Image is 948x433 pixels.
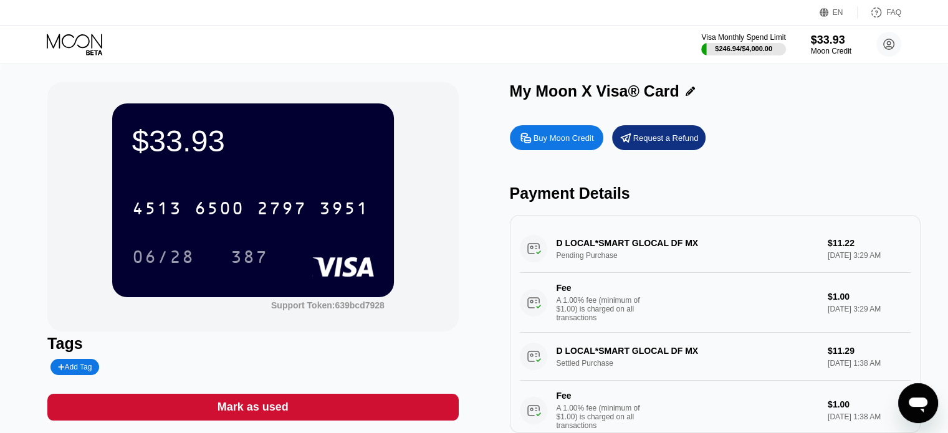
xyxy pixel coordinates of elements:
div: Support Token: 639bcd7928 [271,300,385,310]
div: Tags [47,335,458,353]
div: Support Token:639bcd7928 [271,300,385,310]
div: 6500 [194,200,244,220]
div: 06/28 [132,249,194,269]
div: $33.93Moon Credit [811,34,851,55]
div: Buy Moon Credit [510,125,603,150]
div: [DATE] 1:38 AM [828,412,911,421]
div: Visa Monthly Spend Limit [701,33,785,42]
div: Mark as used [47,394,458,421]
div: A 1.00% fee (minimum of $1.00) is charged on all transactions [557,404,650,430]
div: Mark as used [218,400,289,414]
div: FAQ [886,8,901,17]
div: $1.00 [828,292,911,302]
div: $33.93 [132,123,374,158]
div: Add Tag [58,363,92,371]
div: Buy Moon Credit [534,133,594,143]
iframe: Button to launch messaging window [898,383,938,423]
div: 2797 [257,200,307,220]
div: Fee [557,283,644,293]
div: EN [833,8,843,17]
div: Visa Monthly Spend Limit$246.94/$4,000.00 [701,33,785,55]
div: A 1.00% fee (minimum of $1.00) is charged on all transactions [557,296,650,322]
div: My Moon X Visa® Card [510,82,679,100]
div: Moon Credit [811,47,851,55]
div: [DATE] 3:29 AM [828,305,911,313]
div: EN [820,6,858,19]
div: $1.00 [828,399,911,409]
div: $33.93 [811,34,851,47]
div: $246.94 / $4,000.00 [715,45,772,52]
div: 4513650027973951 [125,193,376,224]
div: 06/28 [123,241,204,272]
div: 387 [231,249,268,269]
div: 3951 [319,200,369,220]
div: Request a Refund [633,133,699,143]
div: Payment Details [510,184,921,202]
div: Request a Refund [612,125,706,150]
div: FAQ [858,6,901,19]
div: 4513 [132,200,182,220]
div: Add Tag [50,359,99,375]
div: FeeA 1.00% fee (minimum of $1.00) is charged on all transactions$1.00[DATE] 3:29 AM [520,273,911,333]
div: Fee [557,391,644,401]
div: 387 [221,241,277,272]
